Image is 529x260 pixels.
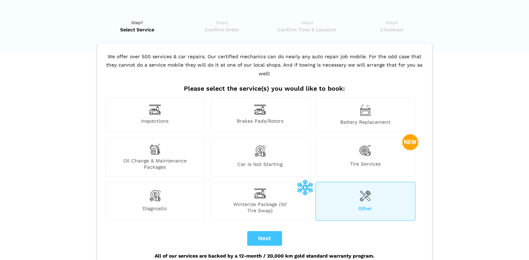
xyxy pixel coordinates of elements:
[352,19,432,33] a: Step4
[103,85,426,92] h2: Please select the service(s) you would like to book:
[211,201,310,214] span: Winterize Package (W/ Tire Swap)
[106,205,205,214] span: Diagnostic
[182,19,262,33] a: Step2
[267,19,347,33] a: Step3
[103,52,426,85] p: We offer over 500 services & car repairs. Our certified mechanics can do nearly any auto repair j...
[106,158,205,170] span: Oil Change & Maintenance Packages
[211,161,310,170] span: Car is not starting
[297,179,313,196] img: winterize-icon_1.png
[352,26,432,33] span: Checkout
[182,26,262,33] span: Confirm Order
[106,118,205,125] span: Inspections
[97,19,178,33] a: Step1
[316,205,415,214] span: Other
[247,231,282,246] button: Next
[316,119,415,125] span: Battery Replacement
[97,26,178,33] span: Select Service
[402,134,419,151] img: new-badge-2-48.png
[211,118,310,125] span: Brakes Pads/Rotors
[316,161,415,170] span: Tire Services
[267,26,347,33] span: Confirm Time & Location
